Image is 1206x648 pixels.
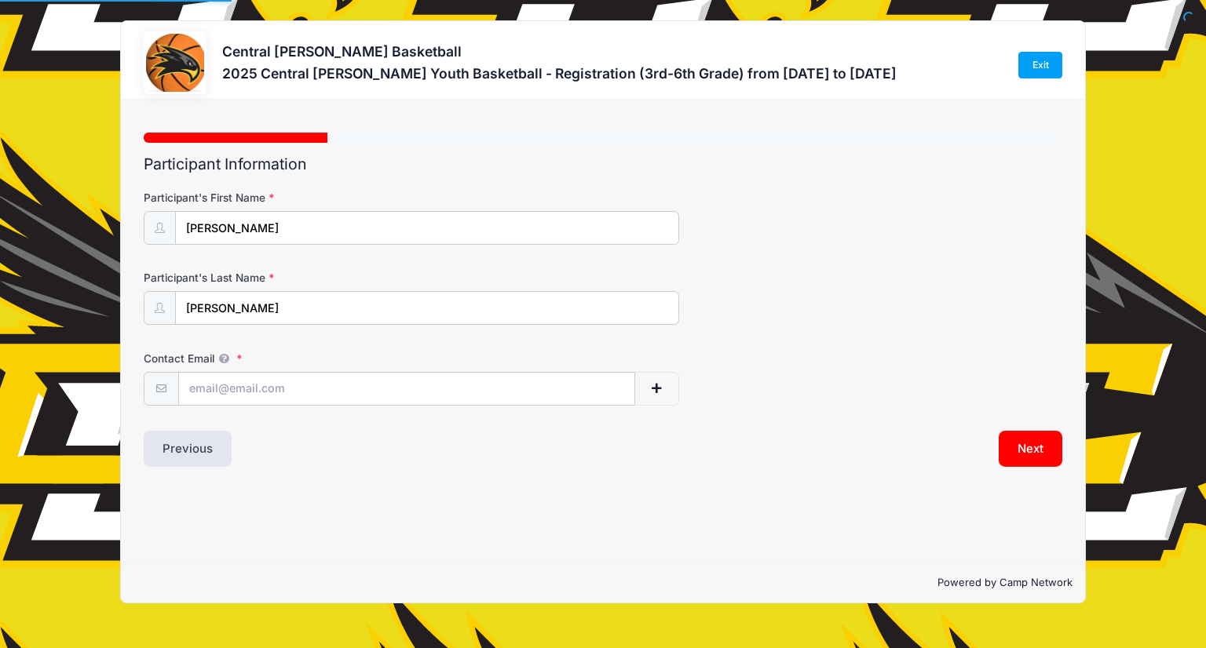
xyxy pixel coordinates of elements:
[144,190,450,206] label: Participant's First Name
[175,291,679,325] input: Participant's Last Name
[222,65,897,82] h3: 2025 Central [PERSON_NAME] Youth Basketball - Registration (3rd-6th Grade) from [DATE] to [DATE]
[175,211,679,245] input: Participant's First Name
[144,431,232,467] button: Previous
[133,575,1073,591] p: Powered by Camp Network
[999,431,1062,467] button: Next
[222,43,897,60] h3: Central [PERSON_NAME] Basketball
[144,270,450,286] label: Participant's Last Name
[144,351,450,366] label: Contact Email
[178,372,635,406] input: email@email.com
[214,352,233,365] span: We will send confirmations, payment reminders, and custom email messages to each address listed. ...
[1018,52,1062,78] a: Exit
[144,155,1062,173] h2: Participant Information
